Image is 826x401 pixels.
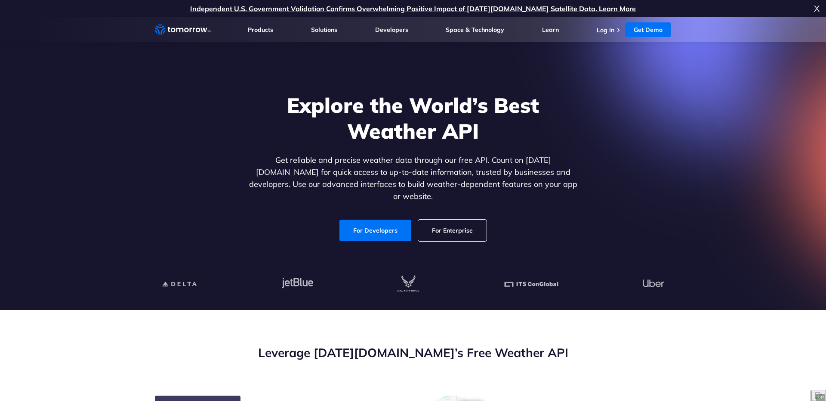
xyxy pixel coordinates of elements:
[375,26,408,34] a: Developers
[597,26,614,34] a: Log In
[190,4,636,13] a: Independent U.S. Government Validation Confirms Overwhelming Positive Impact of [DATE][DOMAIN_NAM...
[816,394,825,401] div: 33°
[311,26,337,34] a: Solutions
[247,92,579,144] h1: Explore the World’s Best Weather API
[248,26,273,34] a: Products
[155,23,211,36] a: Home link
[339,220,411,241] a: For Developers
[446,26,504,34] a: Space & Technology
[625,22,671,37] a: Get Demo
[247,154,579,202] p: Get reliable and precise weather data through our free API. Count on [DATE][DOMAIN_NAME] for quic...
[542,26,559,34] a: Learn
[155,345,671,361] h2: Leverage [DATE][DOMAIN_NAME]’s Free Weather API
[418,220,487,241] a: For Enterprise
[813,391,824,401] img: 1.png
